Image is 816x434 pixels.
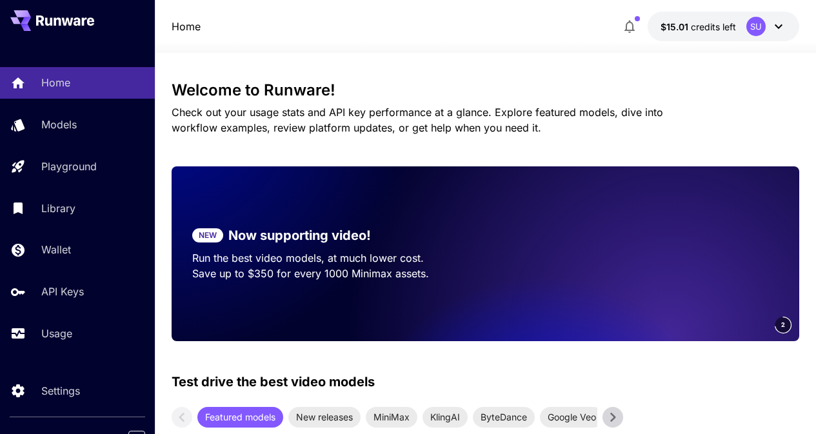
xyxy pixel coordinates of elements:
[172,19,201,34] nav: breadcrumb
[366,410,417,424] span: MiniMax
[172,106,663,134] span: Check out your usage stats and API key performance at a glance. Explore featured models, dive int...
[423,410,468,424] span: KlingAI
[172,19,201,34] a: Home
[192,266,465,281] p: Save up to $350 for every 1000 Minimax assets.
[41,284,84,299] p: API Keys
[366,407,417,428] div: MiniMax
[41,383,80,399] p: Settings
[781,320,785,330] span: 2
[661,21,691,32] span: $15.01
[172,372,375,391] p: Test drive the best video models
[228,226,371,245] p: Now supporting video!
[288,410,361,424] span: New releases
[41,117,77,132] p: Models
[648,12,799,41] button: $15.0061SU
[473,407,535,428] div: ByteDance
[691,21,736,32] span: credits left
[423,407,468,428] div: KlingAI
[473,410,535,424] span: ByteDance
[197,407,283,428] div: Featured models
[540,410,604,424] span: Google Veo
[41,201,75,216] p: Library
[197,410,283,424] span: Featured models
[199,230,217,241] p: NEW
[172,81,800,99] h3: Welcome to Runware!
[41,75,70,90] p: Home
[661,20,736,34] div: $15.0061
[192,250,465,266] p: Run the best video models, at much lower cost.
[41,242,71,257] p: Wallet
[41,159,97,174] p: Playground
[540,407,604,428] div: Google Veo
[288,407,361,428] div: New releases
[41,326,72,341] p: Usage
[746,17,766,36] div: SU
